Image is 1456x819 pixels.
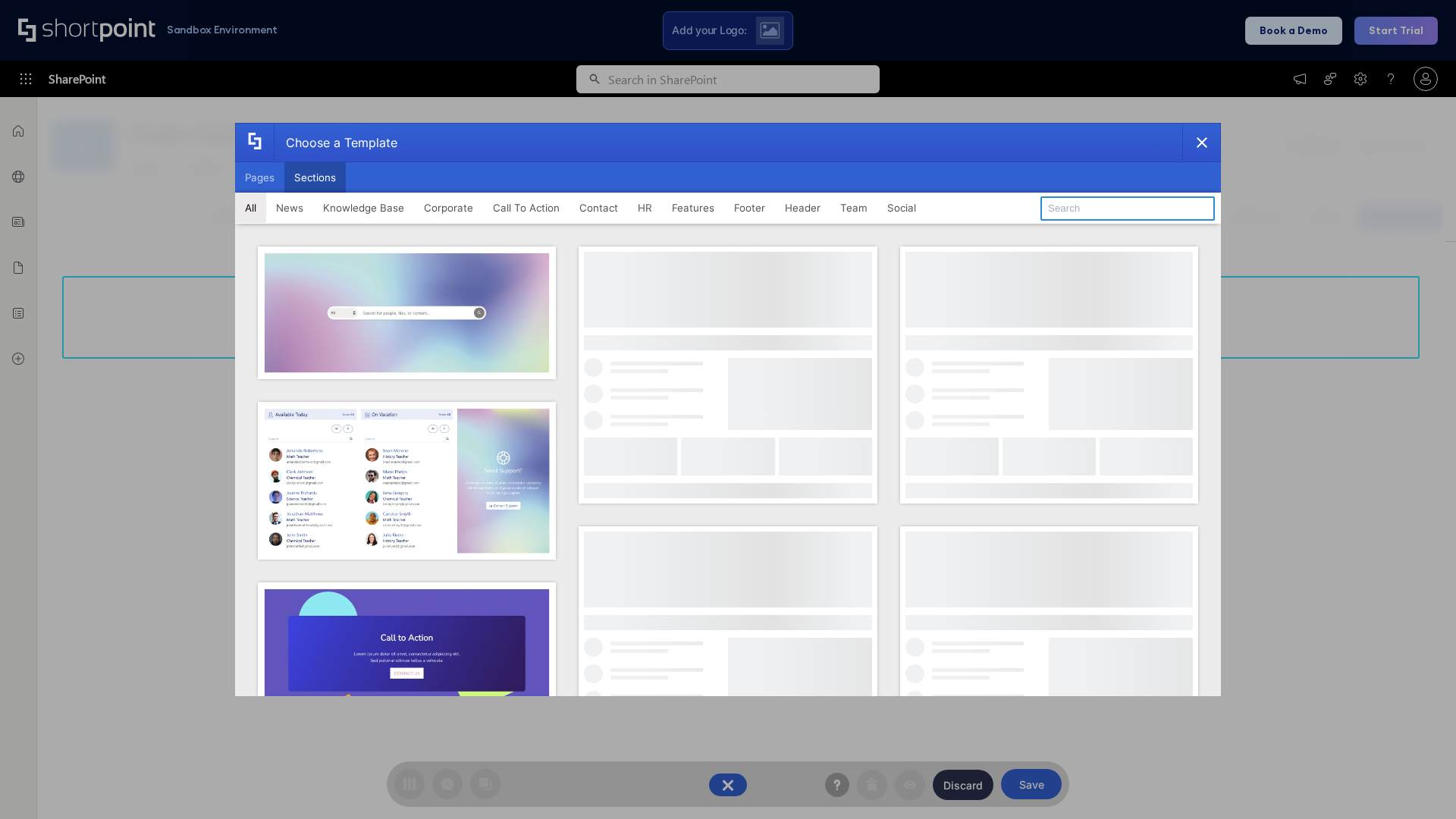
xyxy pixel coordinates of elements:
button: News [266,193,313,223]
button: Pages [235,162,284,193]
button: Call To Action [483,193,570,223]
button: Contact [570,193,628,223]
button: Knowledge Base [313,193,414,223]
button: HR [628,193,662,223]
button: Footer [724,193,775,223]
button: Team [830,193,877,223]
button: All [235,193,266,223]
button: Features [662,193,724,223]
div: template selector [235,123,1221,696]
button: Social [877,193,926,223]
button: Header [775,193,830,223]
iframe: Chat Widget [1380,746,1456,819]
button: Corporate [414,193,483,223]
button: Sections [284,162,346,193]
input: Search [1040,196,1215,221]
div: Choose a Template [274,124,397,162]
